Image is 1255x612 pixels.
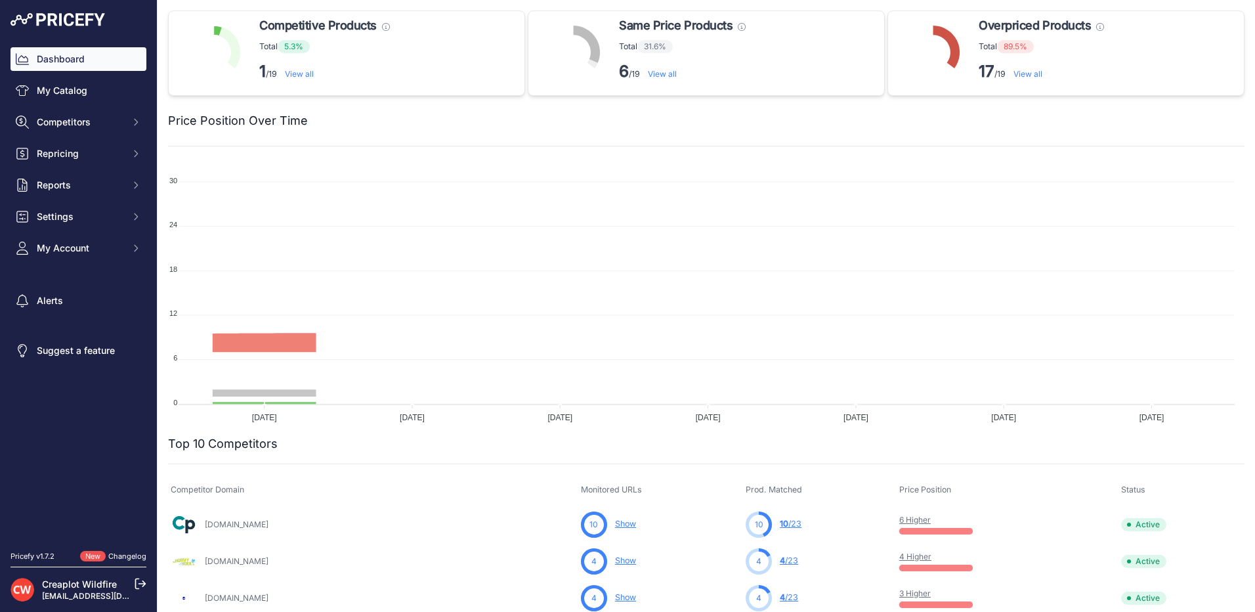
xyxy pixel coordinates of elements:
[205,556,268,566] a: [DOMAIN_NAME]
[547,413,572,422] tspan: [DATE]
[173,399,177,406] tspan: 0
[11,173,146,197] button: Reports
[168,435,278,453] h2: Top 10 Competitors
[205,593,268,603] a: [DOMAIN_NAME]
[400,413,425,422] tspan: [DATE]
[42,591,179,601] a: [EMAIL_ADDRESS][DOMAIN_NAME]
[899,588,931,598] a: 3 Higher
[746,485,802,494] span: Prod. Matched
[169,265,177,273] tspan: 18
[11,47,146,71] a: Dashboard
[780,592,798,602] a: 4/23
[619,40,746,53] p: Total
[899,552,931,561] a: 4 Higher
[259,62,266,81] strong: 1
[11,79,146,102] a: My Catalog
[1121,592,1166,605] span: Active
[252,413,277,422] tspan: [DATE]
[619,16,733,35] span: Same Price Products
[780,592,785,602] span: 4
[619,62,629,81] strong: 6
[780,519,788,529] span: 10
[278,40,310,53] span: 5.3%
[259,40,390,53] p: Total
[615,592,636,602] a: Show
[11,551,54,562] div: Pricefy v1.7.2
[843,413,868,422] tspan: [DATE]
[11,236,146,260] button: My Account
[780,556,798,565] a: 4/23
[589,519,598,531] span: 10
[37,210,123,223] span: Settings
[591,556,597,567] span: 4
[42,579,117,590] a: Creaplot Wildfire
[168,112,308,130] h2: Price Position Over Time
[80,551,106,562] span: New
[637,40,673,53] span: 31.6%
[615,556,636,565] a: Show
[780,556,785,565] span: 4
[979,16,1091,35] span: Overpriced Products
[37,179,123,192] span: Reports
[11,205,146,229] button: Settings
[619,61,746,82] p: /19
[173,354,177,362] tspan: 6
[205,519,268,529] a: [DOMAIN_NAME]
[780,519,801,529] a: 10/23
[169,177,177,185] tspan: 30
[37,242,123,255] span: My Account
[37,116,123,129] span: Competitors
[648,69,677,79] a: View all
[991,413,1016,422] tspan: [DATE]
[696,413,721,422] tspan: [DATE]
[1121,518,1166,531] span: Active
[11,13,105,26] img: Pricefy Logo
[591,592,597,604] span: 4
[11,110,146,134] button: Competitors
[997,40,1034,53] span: 89.5%
[259,16,377,35] span: Competitive Products
[37,147,123,160] span: Repricing
[979,62,994,81] strong: 17
[1139,413,1164,422] tspan: [DATE]
[171,485,244,494] span: Competitor Domain
[11,289,146,313] a: Alerts
[979,40,1104,53] p: Total
[285,69,314,79] a: View all
[581,485,642,494] span: Monitored URLs
[979,61,1104,82] p: /19
[1121,485,1145,494] span: Status
[259,61,390,82] p: /19
[756,592,761,604] span: 4
[615,519,636,529] a: Show
[108,552,146,561] a: Changelog
[11,339,146,362] a: Suggest a feature
[899,485,951,494] span: Price Position
[169,309,177,317] tspan: 12
[756,556,761,567] span: 4
[11,47,146,535] nav: Sidebar
[1121,555,1166,568] span: Active
[1013,69,1042,79] a: View all
[169,221,177,229] tspan: 24
[755,519,763,531] span: 10
[899,515,931,525] a: 6 Higher
[11,142,146,165] button: Repricing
